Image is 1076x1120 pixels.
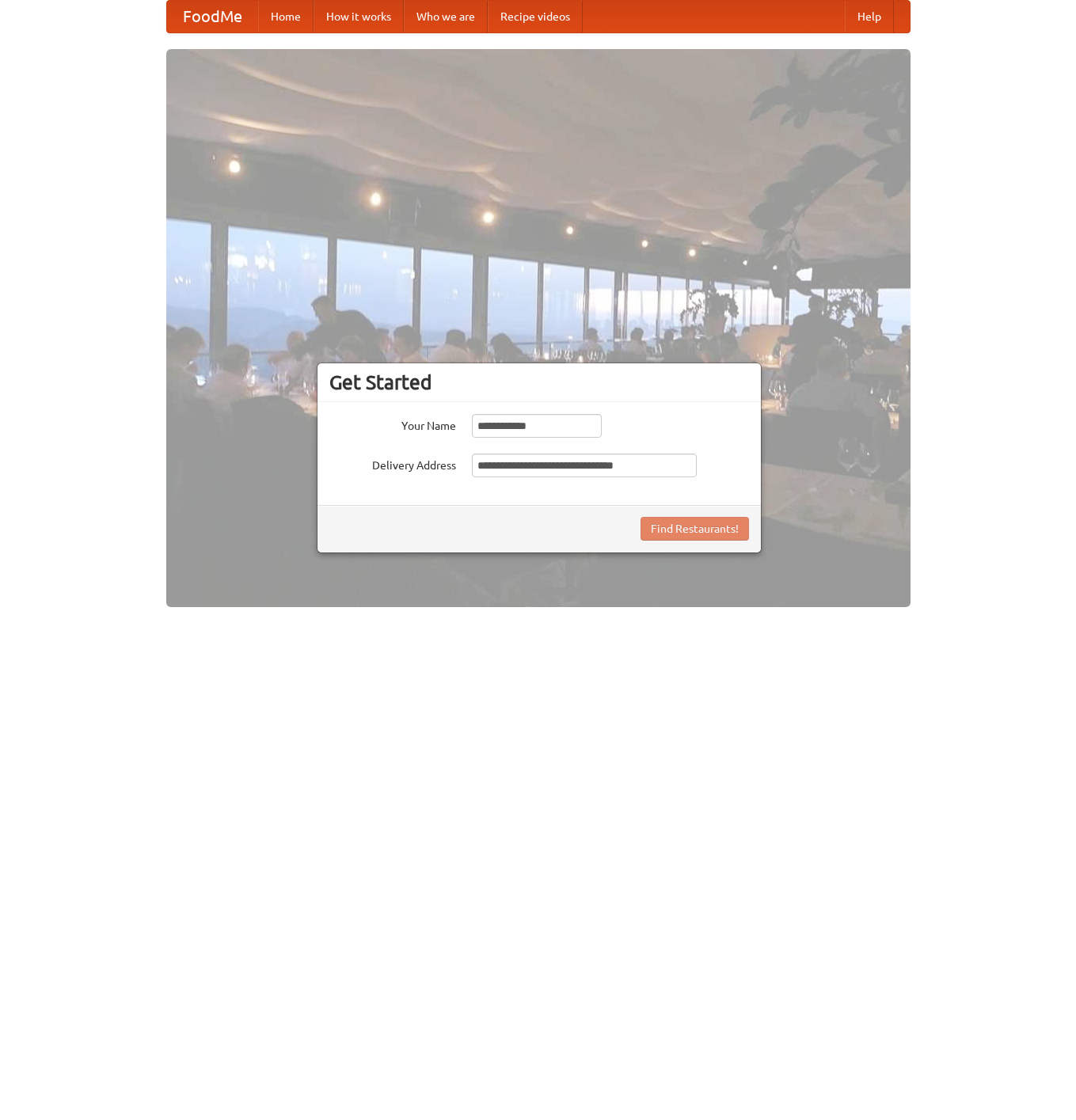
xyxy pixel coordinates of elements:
[314,1,404,32] a: How it works
[845,1,894,32] a: Help
[329,454,456,473] label: Delivery Address
[641,517,749,541] button: Find Restaurants!
[329,370,749,394] h3: Get Started
[404,1,488,32] a: Who we are
[167,1,258,32] a: FoodMe
[329,414,456,434] label: Your Name
[258,1,314,32] a: Home
[488,1,583,32] a: Recipe videos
